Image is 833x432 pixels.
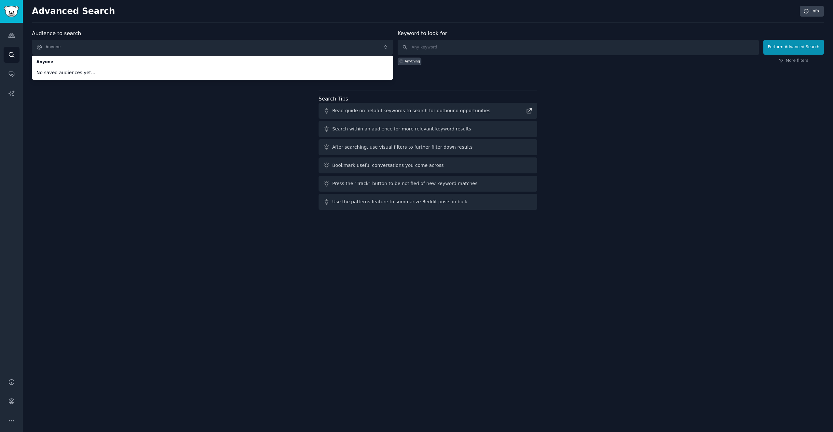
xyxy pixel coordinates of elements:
[405,59,420,63] div: Anything
[32,40,393,55] button: Anyone
[398,30,447,36] label: Keyword to look for
[32,30,81,36] label: Audience to search
[779,58,808,64] a: More filters
[332,180,477,187] div: Press the "Track" button to be notified of new keyword matches
[332,144,472,151] div: After searching, use visual filters to further filter down results
[36,59,389,65] span: Anyone
[4,6,19,17] img: GummySearch logo
[36,69,389,76] span: No saved audiences yet...
[332,107,490,114] div: Read guide on helpful keywords to search for outbound opportunities
[332,126,471,132] div: Search within an audience for more relevant keyword results
[332,198,467,205] div: Use the patterns feature to summarize Reddit posts in bulk
[32,6,796,17] h2: Advanced Search
[332,162,444,169] div: Bookmark useful conversations you come across
[319,96,348,102] label: Search Tips
[32,56,393,80] ul: Anyone
[800,6,824,17] a: Info
[398,40,759,55] input: Any keyword
[763,40,824,55] button: Perform Advanced Search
